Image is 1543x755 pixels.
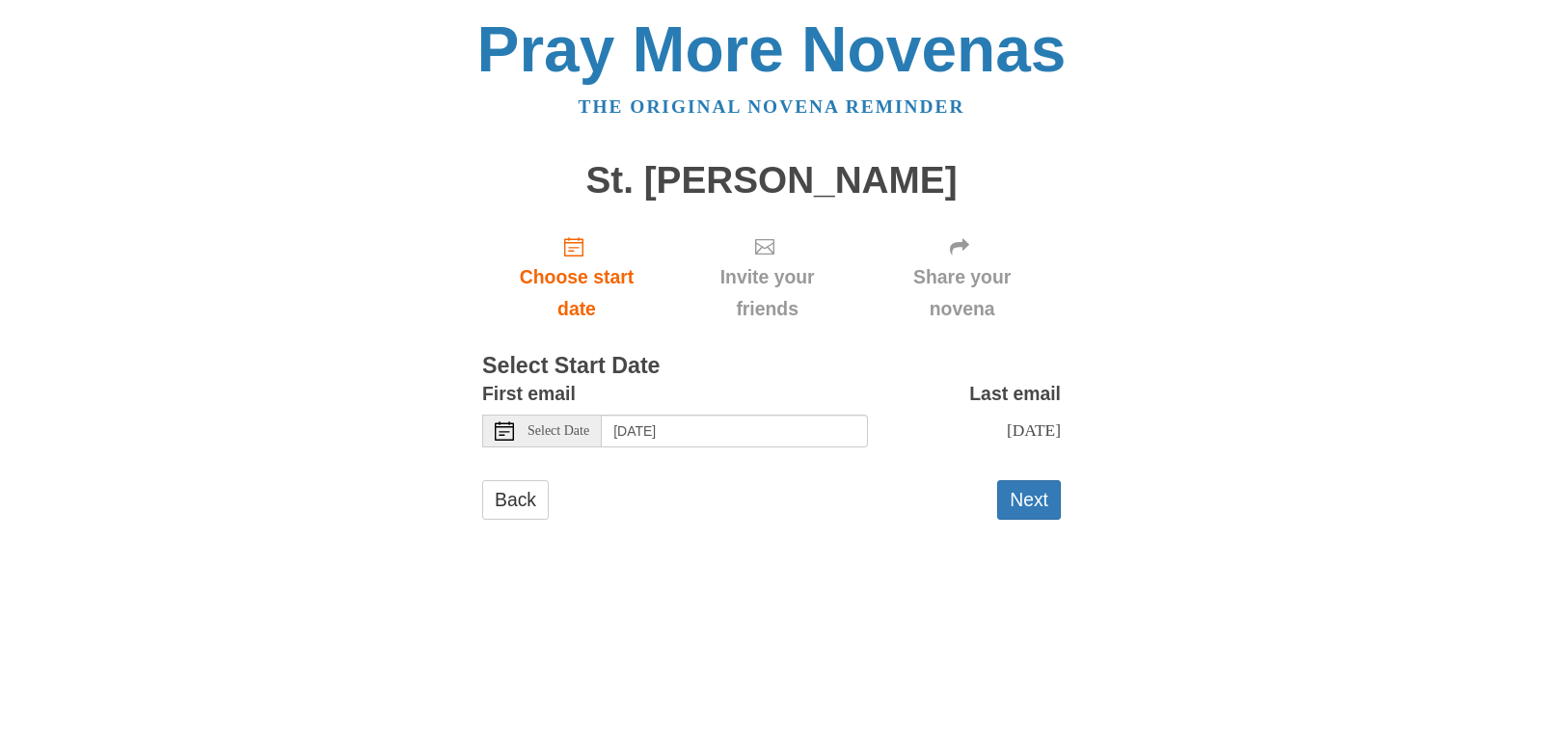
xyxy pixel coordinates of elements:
[477,13,1067,85] a: Pray More Novenas
[482,354,1061,379] h3: Select Start Date
[997,480,1061,520] button: Next
[528,424,589,438] span: Select Date
[482,378,576,410] label: First email
[579,96,965,117] a: The original novena reminder
[882,261,1042,325] span: Share your novena
[690,261,844,325] span: Invite your friends
[482,480,549,520] a: Back
[482,220,671,335] a: Choose start date
[482,160,1061,202] h1: St. [PERSON_NAME]
[863,220,1061,335] div: Click "Next" to confirm your start date first.
[501,261,652,325] span: Choose start date
[1007,420,1061,440] span: [DATE]
[969,378,1061,410] label: Last email
[671,220,863,335] div: Click "Next" to confirm your start date first.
